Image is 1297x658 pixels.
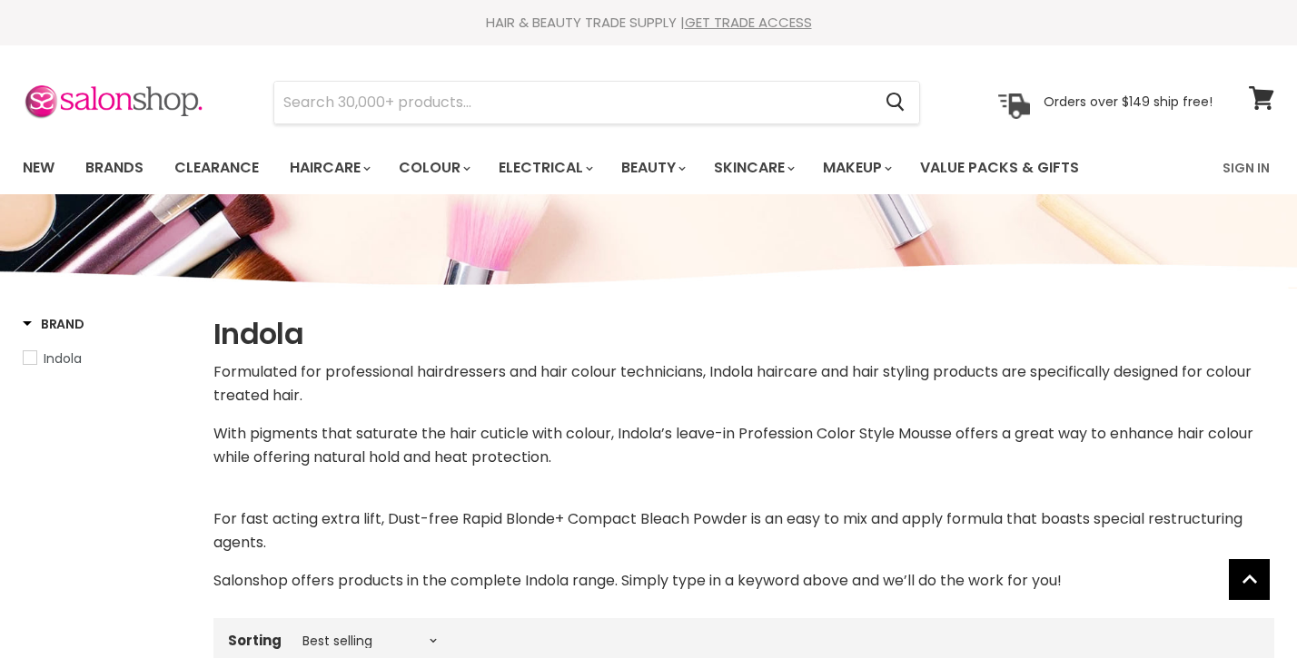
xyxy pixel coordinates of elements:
[871,82,919,123] button: Search
[161,149,272,187] a: Clearance
[685,13,812,32] a: GET TRADE ACCESS
[23,349,191,368] a: Indola
[906,149,1093,187] a: Value Packs & Gifts
[485,149,604,187] a: Electrical
[608,149,697,187] a: Beauty
[228,633,282,648] label: Sorting
[273,81,920,124] form: Product
[213,507,1274,555] p: For fast acting extra lift, Dust-free Rapid Blonde+ Compact Bleach Powder is an easy to mix and a...
[213,315,1274,353] h1: Indola
[274,82,871,123] input: Search
[385,149,481,187] a: Colour
[213,360,1274,593] div: With pigments that saturate the hair cuticle with colour, Indola’s leave-in Profession Color Styl...
[809,149,903,187] a: Makeup
[23,315,84,333] h3: Brand
[1044,93,1213,110] p: Orders over $149 ship free!
[276,149,381,187] a: Haircare
[72,149,157,187] a: Brands
[700,149,806,187] a: Skincare
[1212,149,1281,187] a: Sign In
[44,349,82,368] span: Indola
[9,149,68,187] a: New
[213,360,1274,408] p: Formulated for professional hairdressers and hair colour technicians, Indola haircare and hair st...
[9,142,1153,194] ul: Main menu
